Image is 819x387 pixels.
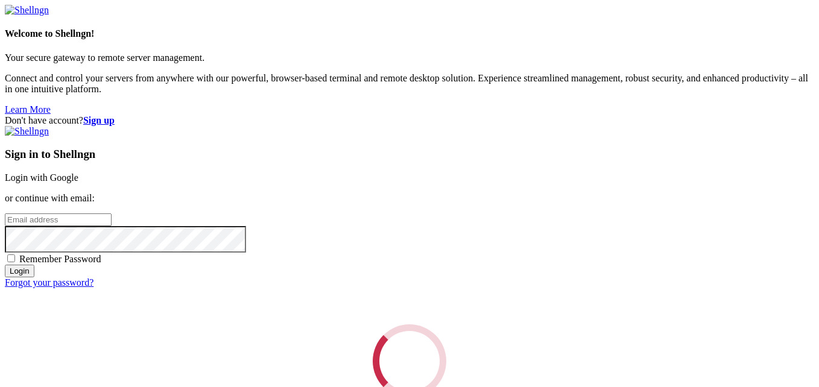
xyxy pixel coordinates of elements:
[5,265,34,277] input: Login
[19,254,101,264] span: Remember Password
[5,73,814,95] p: Connect and control your servers from anywhere with our powerful, browser-based terminal and remo...
[5,193,814,204] p: or continue with email:
[5,213,112,226] input: Email address
[5,28,814,39] h4: Welcome to Shellngn!
[5,148,814,161] h3: Sign in to Shellngn
[5,277,93,288] a: Forgot your password?
[5,52,814,63] p: Your secure gateway to remote server management.
[7,254,15,262] input: Remember Password
[5,5,49,16] img: Shellngn
[5,126,49,137] img: Shellngn
[5,104,51,115] a: Learn More
[5,172,78,183] a: Login with Google
[83,115,115,125] a: Sign up
[5,115,814,126] div: Don't have account?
